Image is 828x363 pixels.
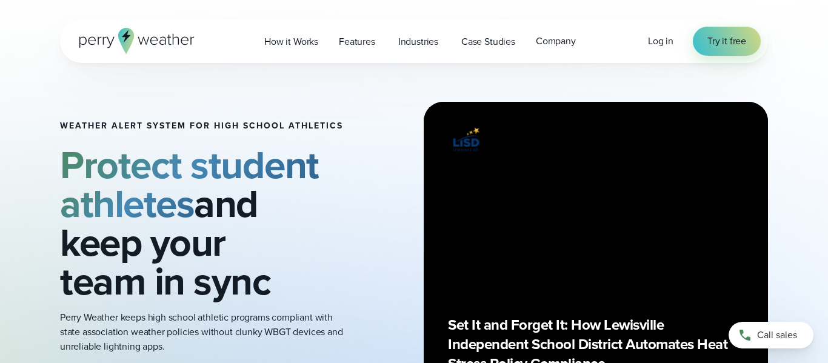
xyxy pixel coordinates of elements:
[254,29,329,54] a: How it Works
[60,121,344,131] h1: Weather Alert System for High School Athletics
[60,310,344,354] p: Perry Weather keeps high school athletic programs compliant with state association weather polici...
[648,34,673,48] a: Log in
[339,35,375,49] span: Features
[264,35,318,49] span: How it Works
[448,126,484,153] img: Lewisville ISD logo
[693,27,761,56] a: Try it free
[536,34,576,48] span: Company
[60,145,344,301] h2: and keep your team in sync
[757,328,797,342] span: Call sales
[707,34,746,48] span: Try it free
[461,35,515,49] span: Case Studies
[60,136,319,232] strong: Protect student athletes
[451,29,526,54] a: Case Studies
[729,322,813,348] a: Call sales
[398,35,438,49] span: Industries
